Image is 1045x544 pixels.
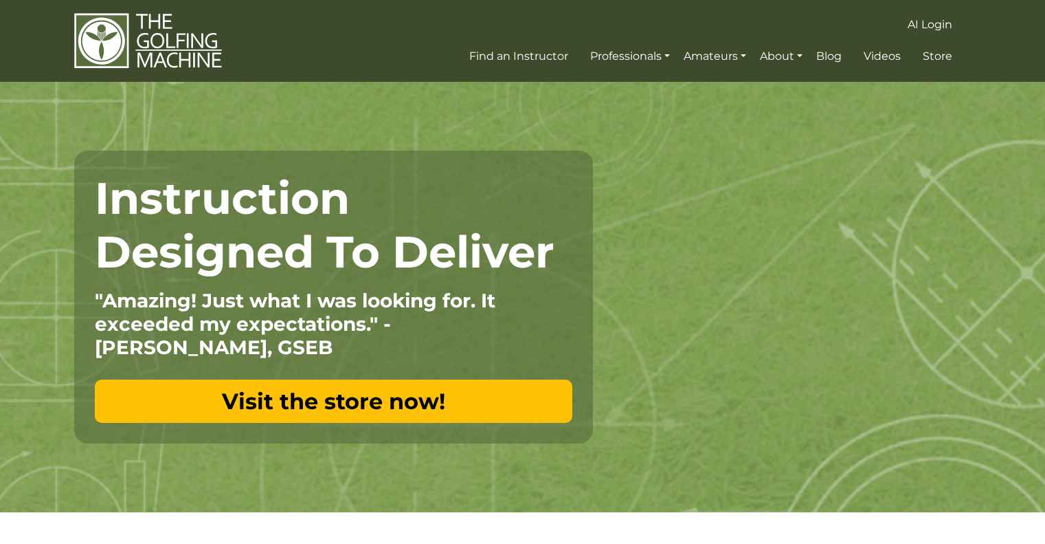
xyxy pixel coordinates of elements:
[908,18,952,31] span: AI Login
[95,289,572,359] p: "Amazing! Just what I was looking for. It exceeded my expectations." - [PERSON_NAME], GSEB
[680,44,750,69] a: Amateurs
[904,12,956,37] a: AI Login
[74,12,222,69] img: The Golfing Machine
[95,380,572,423] a: Visit the store now!
[466,44,572,69] a: Find an Instructor
[95,171,572,279] h1: Instruction Designed To Deliver
[919,44,956,69] a: Store
[813,44,845,69] a: Blog
[816,50,842,63] span: Blog
[587,44,673,69] a: Professionals
[923,50,952,63] span: Store
[864,50,901,63] span: Videos
[756,44,806,69] a: About
[469,50,568,63] span: Find an Instructor
[860,44,904,69] a: Videos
